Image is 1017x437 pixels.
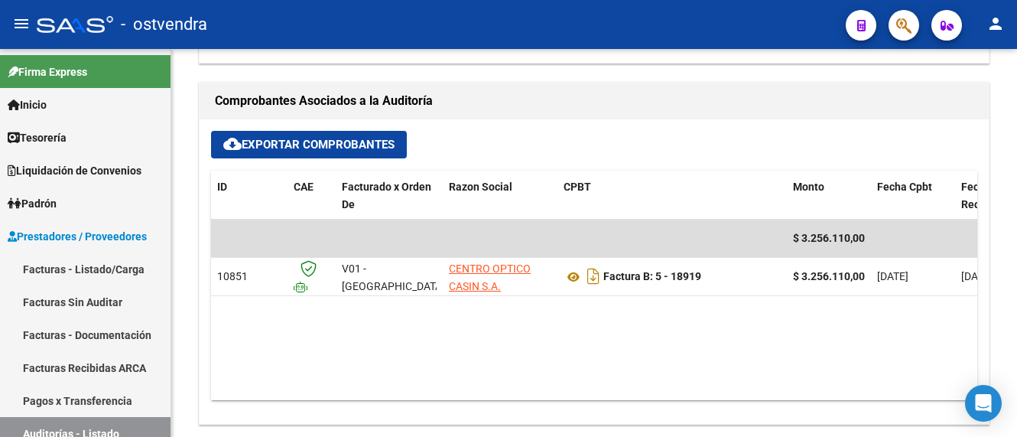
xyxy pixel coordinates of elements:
[215,89,973,113] h1: Comprobantes Asociados a la Auditoría
[583,264,603,289] i: Descargar documento
[294,181,314,193] span: CAE
[211,171,288,221] datatable-header-cell: ID
[986,15,1005,33] mat-icon: person
[961,181,1004,210] span: Fecha Recibido
[793,181,824,193] span: Monto
[449,181,512,193] span: Razon Social
[12,15,31,33] mat-icon: menu
[211,131,407,158] button: Exportar Comprobantes
[877,181,932,193] span: Fecha Cpbt
[336,171,443,221] datatable-header-cell: Facturado x Orden De
[342,181,431,210] span: Facturado x Orden De
[288,171,336,221] datatable-header-cell: CAE
[121,8,207,41] span: - ostvendra
[787,171,871,221] datatable-header-cell: Monto
[871,171,955,221] datatable-header-cell: Fecha Cpbt
[443,171,557,221] datatable-header-cell: Razon Social
[965,385,1002,422] div: Open Intercom Messenger
[557,171,787,221] datatable-header-cell: CPBT
[217,270,248,282] span: 10851
[8,195,57,212] span: Padrón
[8,228,147,245] span: Prestadores / Proveedores
[564,181,591,193] span: CPBT
[8,162,141,179] span: Liquidación de Convenios
[793,232,865,244] span: $ 3.256.110,00
[223,135,242,153] mat-icon: cloud_download
[8,96,47,113] span: Inicio
[603,271,701,283] strong: Factura B: 5 - 18919
[793,270,865,282] strong: $ 3.256.110,00
[223,138,395,152] span: Exportar Comprobantes
[449,263,531,292] span: CENTRO OPTICO CASIN S.A.
[342,263,445,292] span: V01 - [GEOGRAPHIC_DATA]
[8,129,67,146] span: Tesorería
[217,181,227,193] span: ID
[877,270,908,282] span: [DATE]
[961,270,993,282] span: [DATE]
[8,64,87,80] span: Firma Express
